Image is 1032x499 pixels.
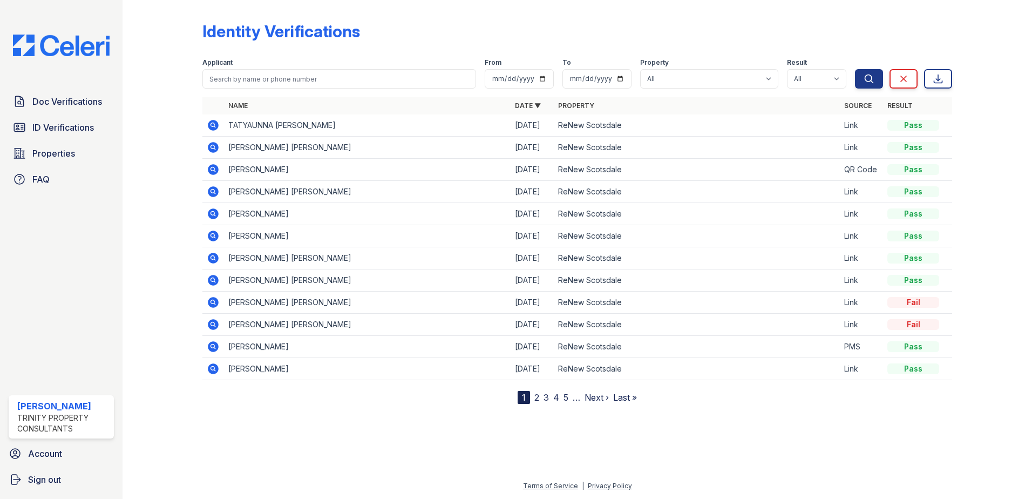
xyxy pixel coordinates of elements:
[4,35,118,56] img: CE_Logo_Blue-a8612792a0a2168367f1c8372b55b34899dd931a85d93a1a3d3e32e68fde9ad4.png
[585,392,609,403] a: Next ›
[511,181,554,203] td: [DATE]
[840,137,883,159] td: Link
[32,147,75,160] span: Properties
[17,413,110,434] div: Trinity Property Consultants
[787,58,807,67] label: Result
[4,469,118,490] a: Sign out
[887,208,939,219] div: Pass
[563,392,568,403] a: 5
[553,392,559,403] a: 4
[554,292,840,314] td: ReNew Scotsdale
[558,102,594,110] a: Property
[840,225,883,247] td: Link
[224,181,511,203] td: [PERSON_NAME] [PERSON_NAME]
[28,447,62,460] span: Account
[840,269,883,292] td: Link
[518,391,530,404] div: 1
[202,22,360,41] div: Identity Verifications
[511,269,554,292] td: [DATE]
[554,137,840,159] td: ReNew Scotsdale
[840,181,883,203] td: Link
[511,292,554,314] td: [DATE]
[224,358,511,380] td: [PERSON_NAME]
[887,275,939,286] div: Pass
[613,392,637,403] a: Last »
[887,319,939,330] div: Fail
[32,173,50,186] span: FAQ
[224,159,511,181] td: [PERSON_NAME]
[554,336,840,358] td: ReNew Scotsdale
[511,247,554,269] td: [DATE]
[228,102,248,110] a: Name
[588,482,632,490] a: Privacy Policy
[511,114,554,137] td: [DATE]
[640,58,669,67] label: Property
[840,203,883,225] td: Link
[224,203,511,225] td: [PERSON_NAME]
[554,314,840,336] td: ReNew Scotsdale
[32,95,102,108] span: Doc Verifications
[887,164,939,175] div: Pass
[523,482,578,490] a: Terms of Service
[9,168,114,190] a: FAQ
[224,225,511,247] td: [PERSON_NAME]
[224,314,511,336] td: [PERSON_NAME] [PERSON_NAME]
[562,58,571,67] label: To
[515,102,541,110] a: Date ▼
[554,269,840,292] td: ReNew Scotsdale
[840,114,883,137] td: Link
[511,137,554,159] td: [DATE]
[887,363,939,374] div: Pass
[534,392,539,403] a: 2
[511,225,554,247] td: [DATE]
[511,358,554,380] td: [DATE]
[887,120,939,131] div: Pass
[4,443,118,464] a: Account
[844,102,872,110] a: Source
[202,69,476,89] input: Search by name or phone number
[202,58,233,67] label: Applicant
[224,137,511,159] td: [PERSON_NAME] [PERSON_NAME]
[224,292,511,314] td: [PERSON_NAME] [PERSON_NAME]
[511,203,554,225] td: [DATE]
[887,253,939,264] div: Pass
[9,91,114,112] a: Doc Verifications
[887,297,939,308] div: Fail
[554,358,840,380] td: ReNew Scotsdale
[887,341,939,352] div: Pass
[887,142,939,153] div: Pass
[485,58,501,67] label: From
[32,121,94,134] span: ID Verifications
[28,473,61,486] span: Sign out
[224,336,511,358] td: [PERSON_NAME]
[840,247,883,269] td: Link
[840,314,883,336] td: Link
[554,203,840,225] td: ReNew Scotsdale
[554,114,840,137] td: ReNew Scotsdale
[224,247,511,269] td: [PERSON_NAME] [PERSON_NAME]
[887,102,913,110] a: Result
[554,247,840,269] td: ReNew Scotsdale
[840,159,883,181] td: QR Code
[840,358,883,380] td: Link
[887,186,939,197] div: Pass
[887,231,939,241] div: Pass
[9,143,114,164] a: Properties
[511,336,554,358] td: [DATE]
[573,391,580,404] span: …
[224,114,511,137] td: TATYAUNNA [PERSON_NAME]
[554,181,840,203] td: ReNew Scotsdale
[554,159,840,181] td: ReNew Scotsdale
[582,482,584,490] div: |
[17,400,110,413] div: [PERSON_NAME]
[224,269,511,292] td: [PERSON_NAME] [PERSON_NAME]
[840,336,883,358] td: PMS
[9,117,114,138] a: ID Verifications
[840,292,883,314] td: Link
[511,159,554,181] td: [DATE]
[554,225,840,247] td: ReNew Scotsdale
[511,314,554,336] td: [DATE]
[544,392,549,403] a: 3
